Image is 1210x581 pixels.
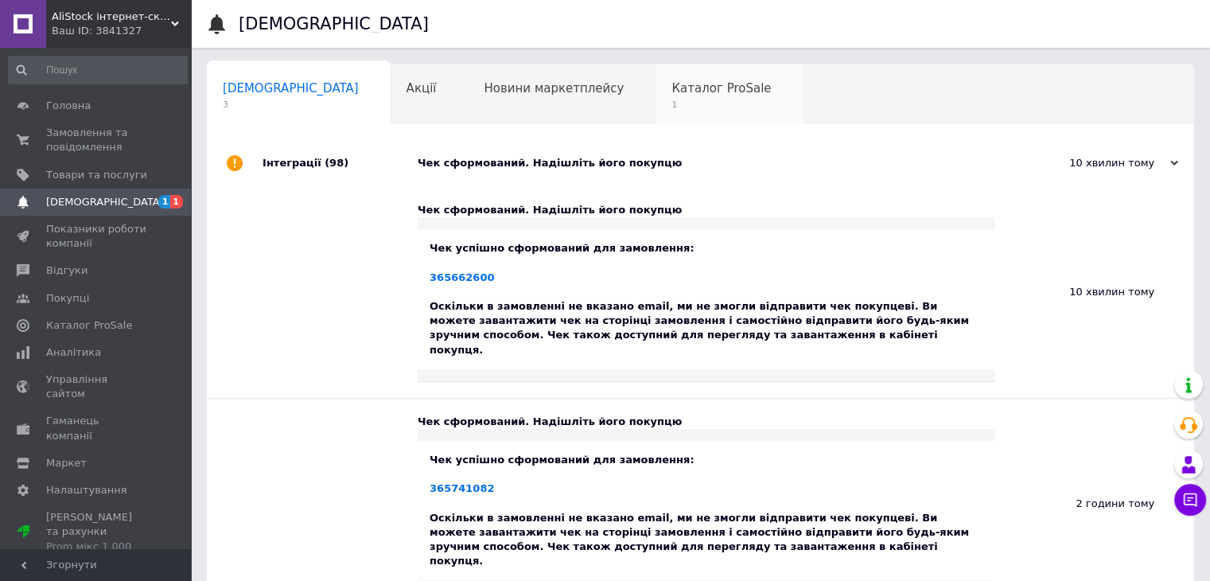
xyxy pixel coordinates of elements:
[46,414,147,443] span: Гаманець компанії
[1174,484,1206,516] button: Чат з покупцем
[46,168,147,182] span: Товари та послуги
[46,345,101,360] span: Аналітика
[46,126,147,154] span: Замовлення та повідомлення
[407,81,437,96] span: Акції
[325,157,348,169] span: (98)
[158,195,171,209] span: 1
[46,263,88,278] span: Відгуки
[52,10,171,24] span: AliStock інтернет-склад-магазин смартфони, планшети, повербанки, зарядні станції, товари для дому
[46,195,164,209] span: [DEMOGRAPHIC_DATA]
[46,540,147,554] div: Prom мікс 1 000
[418,415,995,429] div: Чек сформований. Надішліть його покупцю
[8,56,188,84] input: Пошук
[418,203,995,217] div: Чек сформований. Надішліть його покупцю
[223,99,359,111] span: 3
[170,195,183,209] span: 1
[46,372,147,401] span: Управління сайтом
[995,187,1194,398] div: 10 хвилин тому
[671,99,771,111] span: 1
[430,482,494,494] a: 365741082
[418,156,1019,170] div: Чек сформований. Надішліть його покупцю
[430,271,494,283] a: 365662600
[263,139,418,187] div: Інтеграції
[223,81,359,96] span: [DEMOGRAPHIC_DATA]
[239,14,429,33] h1: [DEMOGRAPHIC_DATA]
[1019,156,1178,170] div: 10 хвилин тому
[46,291,89,306] span: Покупці
[430,453,983,569] div: Чек успішно сформований для замовлення: Оскільки в замовленні не вказано email, ми не змогли відп...
[671,81,771,96] span: Каталог ProSale
[46,99,91,113] span: Головна
[46,483,127,497] span: Налаштування
[46,456,87,470] span: Маркет
[46,318,132,333] span: Каталог ProSale
[46,510,147,554] span: [PERSON_NAME] та рахунки
[52,24,191,38] div: Ваш ID: 3841327
[430,241,983,357] div: Чек успішно сформований для замовлення: Оскільки в замовленні не вказано email, ми не змогли відп...
[484,81,624,96] span: Новини маркетплейсу
[46,222,147,251] span: Показники роботи компанії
